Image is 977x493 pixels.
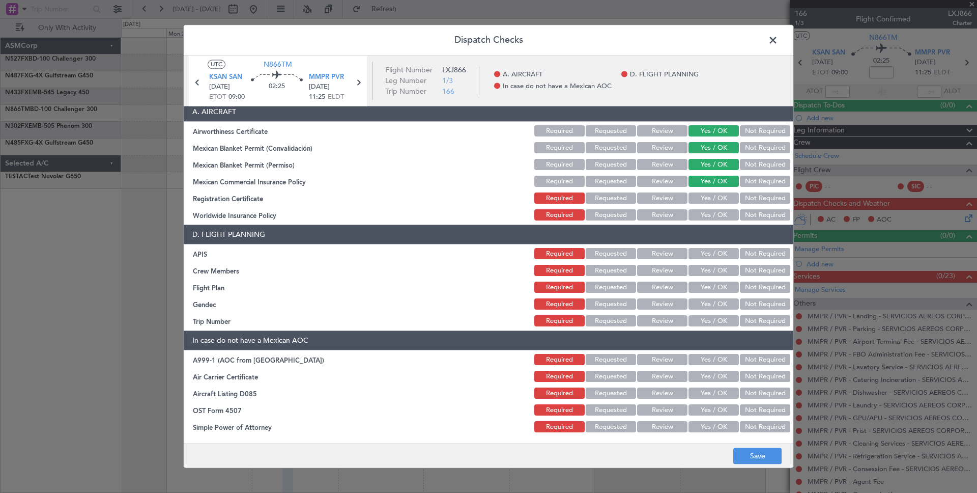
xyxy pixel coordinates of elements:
[740,210,790,221] button: Not Required
[740,126,790,137] button: Not Required
[184,25,793,56] header: Dispatch Checks
[740,316,790,327] button: Not Required
[740,354,790,366] button: Not Required
[740,176,790,187] button: Not Required
[740,193,790,204] button: Not Required
[740,143,790,154] button: Not Required
[740,249,790,260] button: Not Required
[740,371,790,382] button: Not Required
[740,422,790,433] button: Not Required
[740,265,790,277] button: Not Required
[740,405,790,416] button: Not Required
[740,388,790,399] button: Not Required
[740,159,790,171] button: Not Required
[740,282,790,293] button: Not Required
[740,299,790,310] button: Not Required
